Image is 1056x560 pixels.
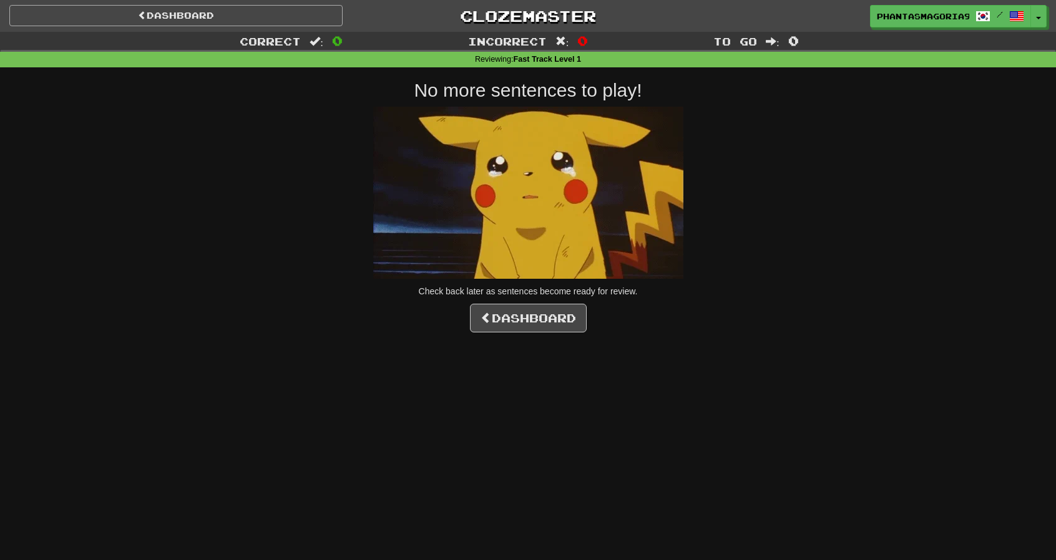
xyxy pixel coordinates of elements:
[470,304,587,332] a: Dashboard
[240,35,301,47] span: Correct
[766,36,780,47] span: :
[310,36,323,47] span: :
[713,35,757,47] span: To go
[9,5,343,26] a: Dashboard
[361,5,695,27] a: Clozemaster
[172,80,884,100] h2: No more sentences to play!
[577,33,588,48] span: 0
[172,285,884,297] p: Check back later as sentences become ready for review.
[870,5,1031,27] a: Phantasmagoria92 /
[788,33,799,48] span: 0
[877,11,969,22] span: Phantasmagoria92
[373,107,683,279] img: sad-pikachu.gif
[555,36,569,47] span: :
[332,33,343,48] span: 0
[514,55,582,64] strong: Fast Track Level 1
[468,35,547,47] span: Incorrect
[997,10,1003,19] span: /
